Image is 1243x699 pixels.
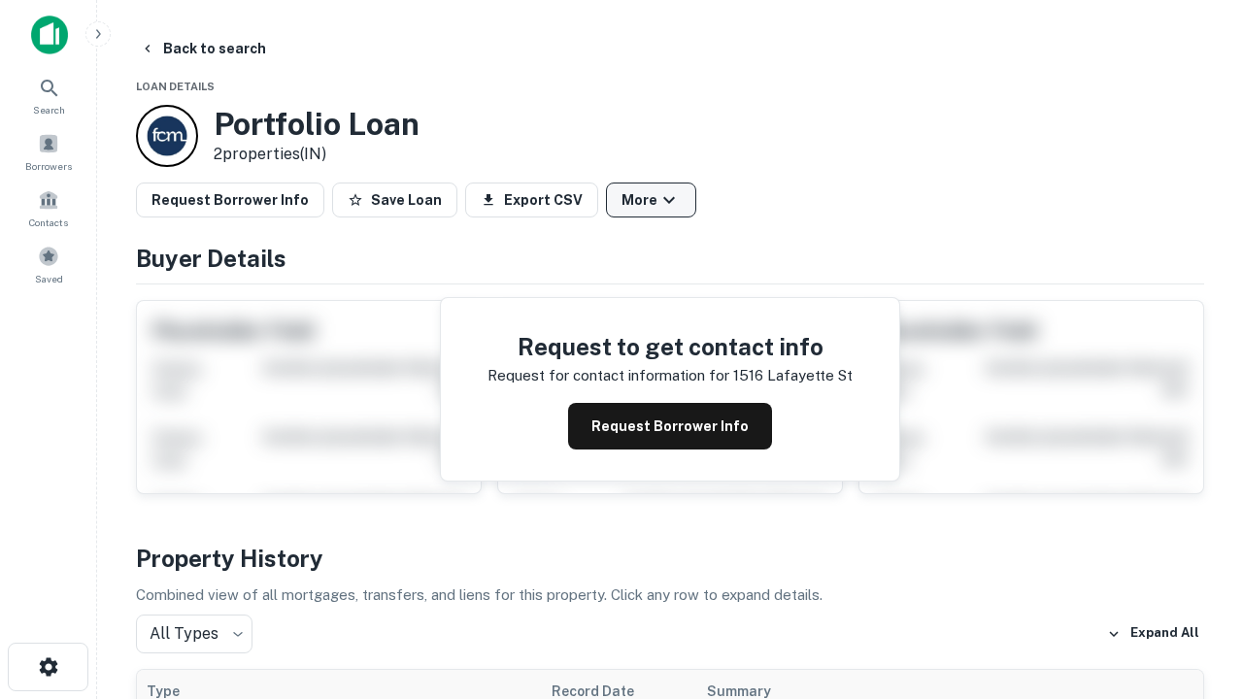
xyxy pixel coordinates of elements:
a: Search [6,69,91,121]
h4: Property History [136,541,1204,576]
a: Borrowers [6,125,91,178]
p: 2 properties (IN) [214,143,420,166]
p: 1516 lafayette st [733,364,853,387]
a: Contacts [6,182,91,234]
p: Request for contact information for [487,364,729,387]
img: capitalize-icon.png [31,16,68,54]
h3: Portfolio Loan [214,106,420,143]
button: Request Borrower Info [568,403,772,449]
iframe: Chat Widget [1146,482,1243,575]
span: Borrowers [25,158,72,174]
button: Expand All [1102,619,1204,649]
span: Contacts [29,215,68,230]
button: Request Borrower Info [136,183,324,217]
button: Save Loan [332,183,457,217]
button: Back to search [132,31,274,66]
span: Search [33,102,65,117]
span: Saved [35,271,63,286]
p: Combined view of all mortgages, transfers, and liens for this property. Click any row to expand d... [136,583,1204,607]
button: More [606,183,696,217]
button: Export CSV [465,183,598,217]
h4: Request to get contact info [487,329,853,364]
a: Saved [6,238,91,290]
span: Loan Details [136,81,215,92]
div: All Types [136,615,252,653]
h4: Buyer Details [136,241,1204,276]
